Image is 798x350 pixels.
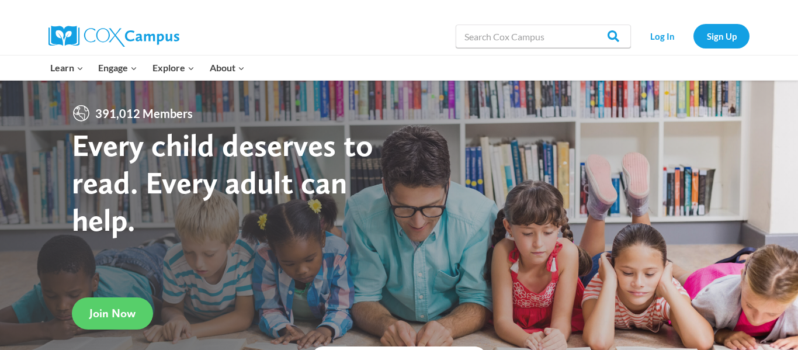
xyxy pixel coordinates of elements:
a: Join Now [72,297,153,329]
input: Search Cox Campus [456,25,631,48]
img: Cox Campus [48,26,179,47]
span: About [210,60,245,75]
span: Join Now [89,306,136,320]
nav: Secondary Navigation [637,24,750,48]
a: Log In [637,24,688,48]
span: Explore [152,60,195,75]
span: Engage [98,60,137,75]
a: Sign Up [693,24,750,48]
span: 391,012 Members [91,104,197,123]
nav: Primary Navigation [43,56,252,80]
strong: Every child deserves to read. Every adult can help. [72,126,373,238]
span: Learn [50,60,84,75]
